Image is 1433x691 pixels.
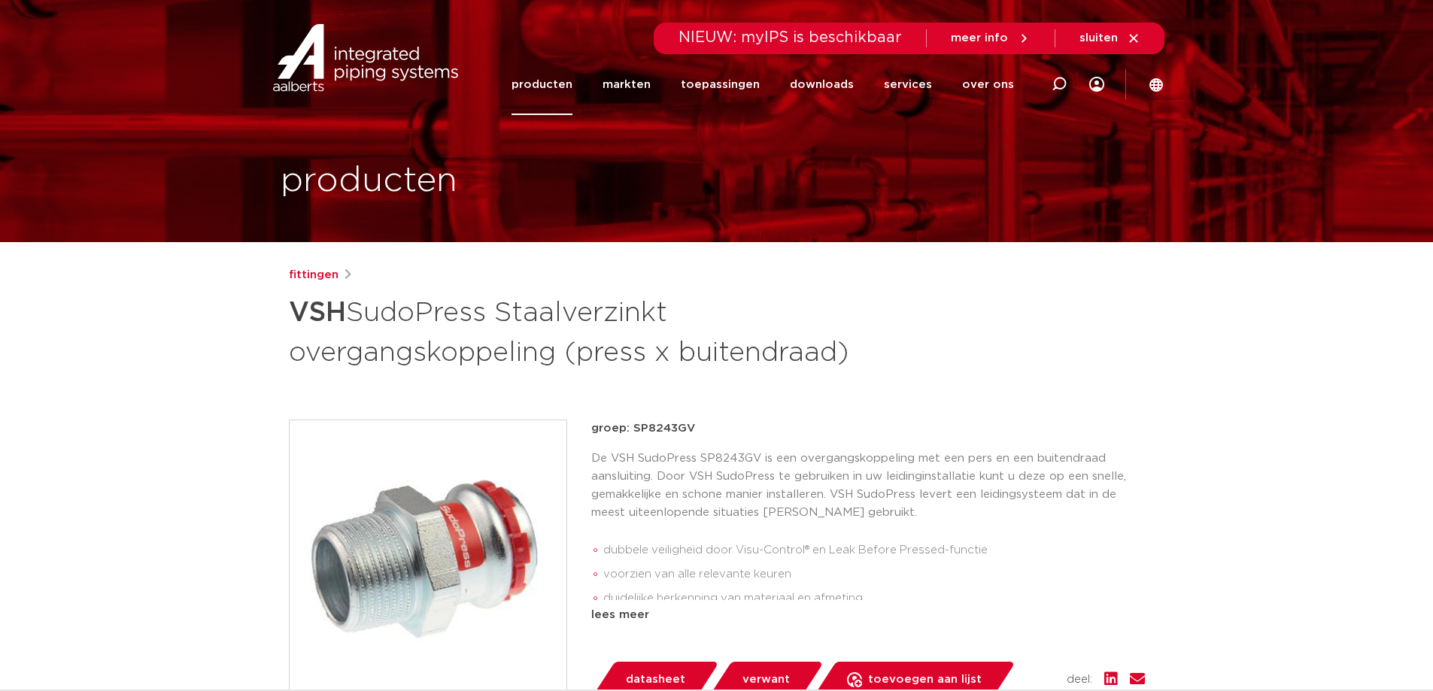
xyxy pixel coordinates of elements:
h1: SudoPress Staalverzinkt overgangskoppeling (press x buitendraad) [289,290,854,371]
li: duidelijke herkenning van materiaal en afmeting [603,586,1145,611]
span: meer info [951,32,1008,44]
a: downloads [790,54,854,115]
div: my IPS [1089,54,1104,115]
span: deel: [1067,671,1092,689]
a: producten [512,54,572,115]
a: toepassingen [681,54,760,115]
nav: Menu [512,54,1014,115]
li: dubbele veiligheid door Visu-Control® en Leak Before Pressed-functie [603,538,1145,562]
span: sluiten [1079,32,1118,44]
div: lees meer [591,606,1145,624]
a: over ons [962,54,1014,115]
strong: VSH [289,299,346,326]
p: De VSH SudoPress SP8243GV is een overgangskoppeling met een pers en een buitendraad aansluiting. ... [591,450,1145,522]
li: voorzien van alle relevante keuren [603,562,1145,586]
a: fittingen [289,266,339,284]
a: sluiten [1079,32,1140,45]
h1: producten [281,157,457,205]
a: services [884,54,932,115]
a: meer info [951,32,1031,45]
span: NIEUW: myIPS is beschikbaar [679,30,902,45]
a: markten [603,54,651,115]
p: groep: SP8243GV [591,420,1145,438]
